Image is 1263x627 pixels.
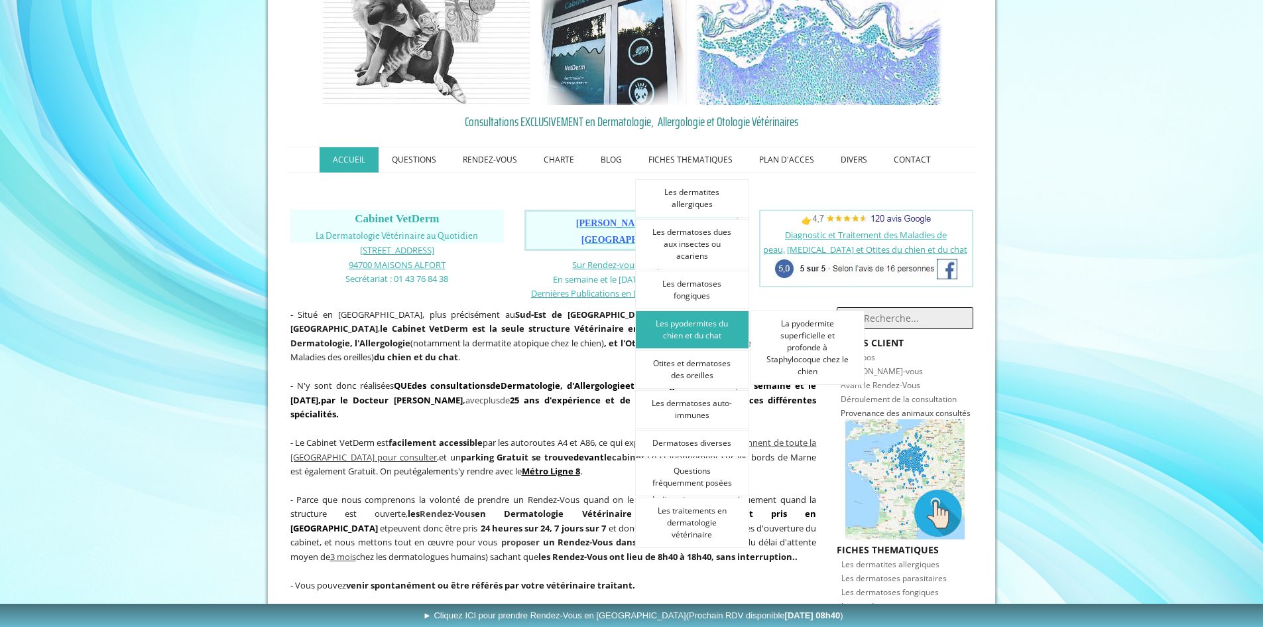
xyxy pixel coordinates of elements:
strong: ACCES CLIENT [839,336,904,349]
span: P [841,407,845,419]
strong: les Rendez-Vous ont lieu de 8h40 à 18h40, sans interruption.. [538,551,798,563]
a: Sur Rendez-vous Uniquement [572,259,690,271]
span: facilement [389,437,436,449]
span: - Situé en [GEOGRAPHIC_DATA], plus précisément au , (notamment la dermatite atopique chez le chie... [290,309,817,364]
a: Dermatologie [501,380,560,391]
strong: le [380,322,388,334]
b: [DATE] 08h40 [785,610,841,620]
strong: de , d' et d' [430,380,719,391]
span: ) sachant que [485,551,798,563]
a: [MEDICAL_DATA] et Otites du chien et du chat [787,244,967,255]
a: [STREET_ADDRESS] [360,244,434,256]
b: , [321,394,465,406]
a: FICHES THEMATIQUES [635,147,746,173]
span: Secrétariat : 01 43 76 84 38 [345,273,448,285]
a: Les traitements en dermatologie vétérinaire [635,498,749,548]
a: Diagnostic et Traitement des Maladies de peau, [763,229,947,255]
strong: un Rendez-Vous dans les 15 jours [543,536,688,548]
a: Les dermatites allergiques [635,179,749,218]
a: Questions fréquemment posées [635,458,749,496]
span: 94700 MAISONS ALFORT [349,259,446,271]
strong: Sud-Est de [GEOGRAPHIC_DATA], à 5 mn de l'école vétérinaire de [GEOGRAPHIC_DATA] [290,309,817,335]
span: avec de [290,380,817,420]
span: sont pris en [GEOGRAPHIC_DATA] [290,508,817,534]
strong: les [408,508,475,520]
a: Les pyodermites [841,599,902,612]
strong: 25 ans d'expérience et de pratique exclusive dans ces différentes spécialités. [290,394,817,421]
span: et [380,522,388,534]
span: La Dermatologie Vétérinaire au Quotidien [316,231,478,241]
span: des animaux consultés [886,407,971,419]
strong: FICHES THEMATIQUES [837,543,939,556]
span: - Parce que nous comprenons la volonté de prendre un Rendez-Vous quand on le souhaite, et non pas... [290,494,817,520]
a: Les dermatoses auto-immunes [635,390,749,429]
a: CHARTE [530,147,587,173]
a: Les dermatoses fongiques [841,585,939,598]
a: Dernières Publications en Dermatologie Vétérinaire [531,287,732,299]
a: RENDEZ-VOUS [450,147,530,173]
span: Les dermatoses parasitaires [841,573,947,584]
a: des personnes viennent de toute la [GEOGRAPHIC_DATA] pour consulter [290,437,817,463]
a: Avant le Rendez-Vous [841,380,920,391]
a: ACCUEIL [320,147,379,173]
a: La pyodermite superficielle et profonde à Staphylocoque chez le chien [751,311,865,385]
span: peuvent donc être pris [388,522,478,534]
span: cabinet [612,451,645,463]
span: ou [459,508,471,520]
a: Déroulement de la consultation [841,393,957,405]
a: Consultations EXCLUSIVEMENT en Dermatologie, Allergologie et Otologie Vétérinaires [290,111,973,131]
a: QUESTIONS [379,147,450,173]
a: Les dermatoses parasitaires [841,571,947,584]
span: , [290,437,817,463]
span: bien en deçà du délai d'attente moyen de chez les dermatologues humains [290,536,817,563]
a: [PERSON_NAME]-vous [841,366,923,377]
span: devant [573,451,604,463]
a: rovenance [845,407,884,419]
p: ( [290,492,817,564]
strong: du chien et du chat [374,351,458,363]
a: 3 mois [330,551,356,563]
b: , et l'Otologie [604,337,662,349]
a: Otites et dermatoses des oreilles [635,350,749,389]
span: également [412,465,454,477]
a: Les dermatites allergiques [841,557,939,570]
strong: des [412,380,426,391]
a: Métro Ligne 8 [522,465,580,477]
a: Allergologie [574,380,625,391]
span: en Dermatologie Vétérinaire au VetDerm [475,508,734,520]
a: Les dermatoses dues aux insectes ou acariens [635,219,749,269]
span: . [522,465,582,477]
span: plus [483,394,500,406]
input: Search [837,307,973,329]
a: consultations [430,380,490,391]
span: 👉 [802,214,931,226]
span: Les dermatites allergiques [841,559,939,570]
span: Cabinet VetDerm [355,212,439,225]
a: BLOG [587,147,635,173]
a: [PERSON_NAME]-Vous en [GEOGRAPHIC_DATA] [576,219,687,245]
span: En semaine et le [DATE] de 8h40 à 18h40 [553,273,710,285]
span: [PERSON_NAME]-Vous en [GEOGRAPHIC_DATA] [576,218,687,245]
span: Rendez-V [420,508,459,520]
span: [STREET_ADDRESS] [360,244,434,256]
span: par le Docteur [PERSON_NAME] [321,394,463,406]
strong: 24 heures sur 24, 7 jours sur 7 [481,522,606,534]
span: - N'y sont donc réalisées [290,380,817,420]
span: Les pyodermites [841,600,902,612]
strong: venir spontanément ou être référés par votre vétérinaire traitant. [346,579,635,591]
a: DIVERS [827,147,880,173]
span: , [318,394,321,406]
a: Dermatoses diverses [635,430,749,456]
strong: QUE [394,380,412,391]
b: Cabinet VetDerm est la seule structure Vétérinaire en [392,322,640,334]
b: France EXCLUSIVEMENT consacrée à la Dermatologie, l'Allergologie [290,322,817,349]
span: en semaine et le [DATE] [290,380,817,406]
span: Les dermatoses fongiques [841,587,939,598]
a: Les pyodermites du chien et du chat [635,311,749,349]
span: (Prochain RDV disponible ) [686,610,843,620]
a: CONTACT [880,147,944,173]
